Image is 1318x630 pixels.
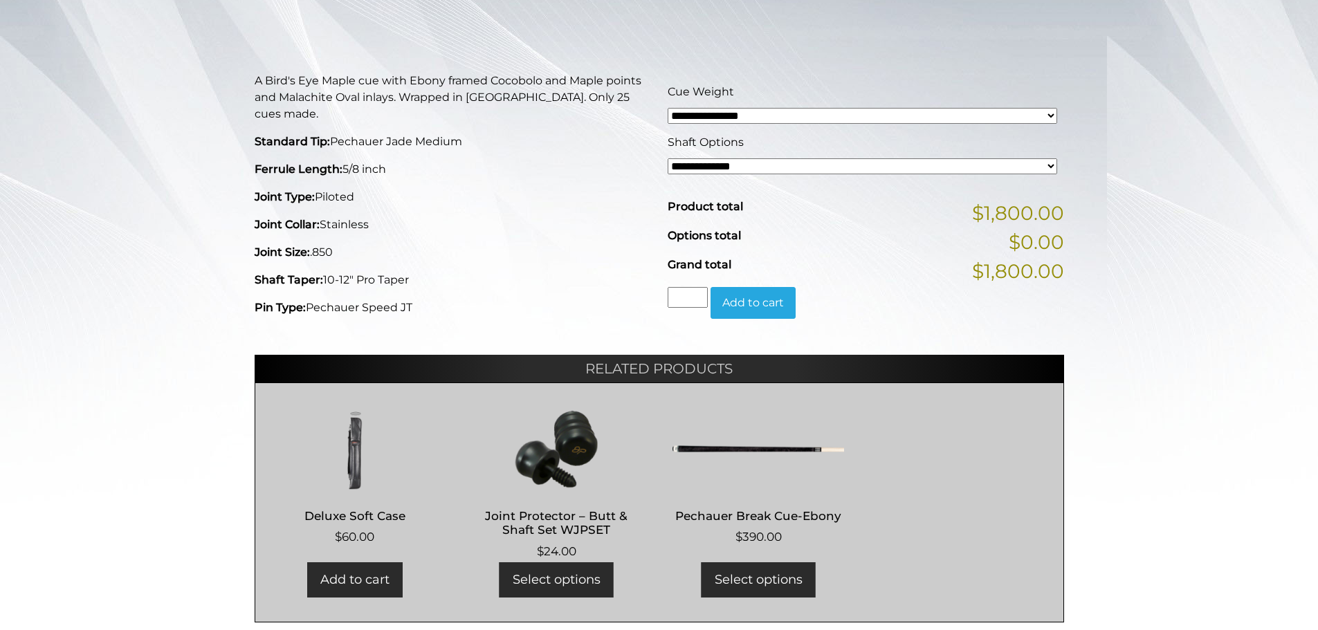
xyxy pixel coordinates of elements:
[255,273,323,286] strong: Shaft Taper:
[672,407,845,490] img: Pechauer Break Cue-Ebony
[255,163,342,176] strong: Ferrule Length:
[269,503,441,528] h2: Deluxe Soft Case
[255,135,330,148] strong: Standard Tip:
[255,190,315,203] strong: Joint Type:
[255,244,651,261] p: .850
[255,133,651,150] p: Pechauer Jade Medium
[470,503,643,543] h2: Joint Protector – Butt & Shaft Set WJPSET
[335,530,374,544] bdi: 60.00
[1009,228,1064,257] span: $0.00
[255,245,310,259] strong: Joint Size:
[255,299,651,316] p: Pechauer Speed JT
[255,189,651,205] p: Piloted
[702,562,816,597] a: Add to cart: “Pechauer Break Cue-Ebony”
[269,407,441,546] a: Deluxe Soft Case $60.00
[735,530,782,544] bdi: 390.00
[335,530,342,544] span: $
[668,258,731,271] span: Grand total
[255,218,320,231] strong: Joint Collar:
[470,407,643,560] a: Joint Protector – Butt & Shaft Set WJPSET $24.00
[735,530,742,544] span: $
[255,301,306,314] strong: Pin Type:
[255,73,651,122] p: A Bird's Eye Maple cue with Ebony framed Cocobolo and Maple points and Malachite Oval inlays. Wra...
[470,407,643,490] img: Joint Protector - Butt & Shaft Set WJPSET
[269,407,441,490] img: Deluxe Soft Case
[668,200,743,213] span: Product total
[972,257,1064,286] span: $1,800.00
[537,544,544,558] span: $
[307,562,403,597] a: Add to cart: “Deluxe Soft Case”
[668,287,708,308] input: Product quantity
[537,544,576,558] bdi: 24.00
[668,229,741,242] span: Options total
[255,272,651,288] p: 10-12″ Pro Taper
[668,136,744,149] span: Shaft Options
[711,287,796,319] button: Add to cart
[255,355,1064,382] h2: Related products
[672,407,845,546] a: Pechauer Break Cue-Ebony $390.00
[672,503,845,528] h2: Pechauer Break Cue-Ebony
[972,198,1064,228] span: $1,800.00
[668,85,734,98] span: Cue Weight
[500,562,614,597] a: Select options for “Joint Protector - Butt & Shaft Set WJPSET”
[255,161,651,178] p: 5/8 inch
[255,216,651,233] p: Stainless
